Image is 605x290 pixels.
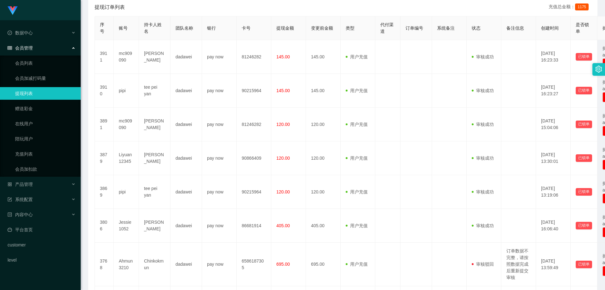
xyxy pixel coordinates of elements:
td: tee pei yan [139,175,170,209]
span: 团队名称 [176,26,193,31]
span: 会员管理 [8,45,33,50]
td: 120.00 [306,108,341,141]
td: 3768 [95,243,114,286]
button: 已锁单 [576,188,592,196]
td: dadawei [170,108,202,141]
td: Ahmun3210 [114,243,139,286]
td: 3891 [95,108,114,141]
i: 图标: table [8,46,12,50]
button: 已锁单 [576,53,592,61]
td: 3869 [95,175,114,209]
span: 120.00 [276,156,290,161]
span: 用户充值 [346,156,368,161]
span: 变更前金额 [311,26,333,31]
span: 账号 [119,26,128,31]
td: pay now [202,108,237,141]
span: 用户充值 [346,54,368,59]
span: 产品管理 [8,182,33,187]
span: 695.00 [276,262,290,267]
span: 1175 [575,3,589,10]
a: 提现列表 [15,87,76,100]
a: 在线用户 [15,117,76,130]
td: 3879 [95,141,114,175]
span: 审核驳回 [472,262,494,267]
td: Chinkokmun [139,243,170,286]
span: 审核成功 [472,88,494,93]
td: dadawei [170,74,202,108]
span: 145.00 [276,54,290,59]
button: 已锁单 [576,154,592,162]
td: pay now [202,141,237,175]
span: 405.00 [276,223,290,228]
span: 120.00 [276,122,290,127]
td: [DATE] 13:19:06 [536,175,571,209]
td: 3806 [95,209,114,243]
button: 已锁单 [576,222,592,229]
a: customer [8,239,76,251]
a: 图标: dashboard平台首页 [8,223,76,236]
td: [PERSON_NAME] [139,40,170,74]
td: pay now [202,175,237,209]
td: 6586187305 [237,243,271,286]
td: pay now [202,74,237,108]
button: 已锁单 [576,87,592,94]
span: 创建时间 [541,26,559,31]
td: [DATE] 13:59:49 [536,243,571,286]
span: 是否锁单 [576,22,589,34]
a: 充值列表 [15,148,76,160]
td: Jessie1052 [114,209,139,243]
td: 145.00 [306,74,341,108]
td: [DATE] 15:04:06 [536,108,571,141]
td: dadawei [170,175,202,209]
td: [PERSON_NAME] [139,141,170,175]
td: pipi [114,175,139,209]
td: dadawei [170,40,202,74]
span: 审核成功 [472,156,494,161]
td: 405.00 [306,209,341,243]
span: 备注信息 [506,26,524,31]
span: 用户充值 [346,223,368,228]
span: 用户充值 [346,88,368,93]
td: 订单数据不完整，请按照数据完成后重新提交审核 [501,243,536,286]
td: [DATE] 13:30:01 [536,141,571,175]
td: pipi [114,74,139,108]
td: [DATE] 16:23:33 [536,40,571,74]
td: 90215964 [237,175,271,209]
a: 陪玩用户 [15,133,76,145]
td: dadawei [170,243,202,286]
span: 145.00 [276,88,290,93]
td: 145.00 [306,40,341,74]
img: logo.9652507e.png [8,6,18,15]
a: 赠送彩金 [15,102,76,115]
div: 充值总金额： [549,3,591,11]
i: 图标: setting [595,66,602,73]
span: 银行 [207,26,216,31]
td: 81246282 [237,108,271,141]
i: 图标: profile [8,212,12,217]
span: 序号 [100,22,104,34]
span: 提现订单列表 [95,3,125,11]
span: 用户充值 [346,122,368,127]
span: 持卡人姓名 [144,22,162,34]
td: mc909090 [114,40,139,74]
td: [PERSON_NAME] [139,209,170,243]
i: 图标: check-circle-o [8,31,12,35]
td: tee pei yan [139,74,170,108]
span: 审核成功 [472,189,494,194]
td: [DATE] 16:23:27 [536,74,571,108]
td: 3911 [95,40,114,74]
td: pay now [202,243,237,286]
td: [DATE] 16:06:40 [536,209,571,243]
td: pay now [202,40,237,74]
td: 90866409 [237,141,271,175]
span: 审核成功 [472,122,494,127]
td: 81246282 [237,40,271,74]
button: 已锁单 [576,261,592,268]
span: 代付渠道 [380,22,394,34]
td: dadawei [170,141,202,175]
a: 会员加扣款 [15,163,76,175]
td: dadawei [170,209,202,243]
td: 120.00 [306,141,341,175]
a: 会员加减打码量 [15,72,76,85]
td: 90215964 [237,74,271,108]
